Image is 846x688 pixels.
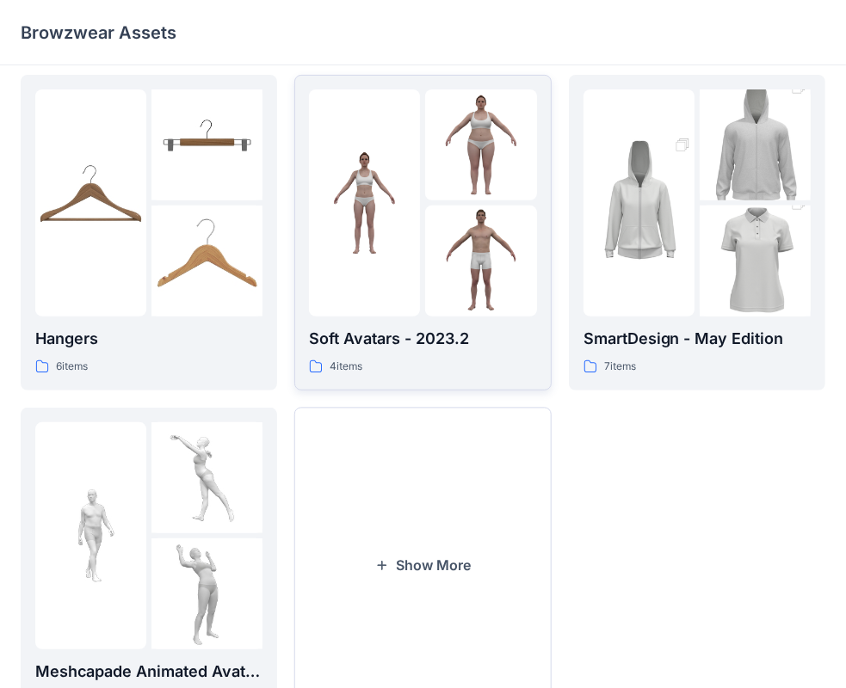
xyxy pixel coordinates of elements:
img: folder 3 [700,178,811,345]
p: 6 items [56,358,88,376]
p: Meshcapade Animated Avatars [35,660,262,684]
p: 4 items [330,358,362,376]
img: folder 2 [151,422,262,533]
img: folder 1 [35,480,146,591]
img: folder 3 [151,538,262,649]
p: Soft Avatars - 2023.2 [309,327,536,351]
img: folder 1 [309,147,420,258]
img: folder 2 [151,89,262,200]
img: folder 1 [35,147,146,258]
img: folder 2 [425,89,536,200]
img: folder 1 [584,120,695,286]
p: SmartDesign - May Edition [584,327,811,351]
p: 7 items [604,358,636,376]
p: Browzwear Assets [21,21,176,45]
a: folder 1folder 2folder 3Hangers6items [21,75,277,390]
p: Hangers [35,327,262,351]
img: folder 3 [151,206,262,316]
img: folder 3 [425,206,536,316]
a: folder 1folder 2folder 3SmartDesign - May Edition7items [569,75,825,390]
img: folder 2 [700,62,811,229]
a: folder 1folder 2folder 3Soft Avatars - 2023.24items [294,75,551,390]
